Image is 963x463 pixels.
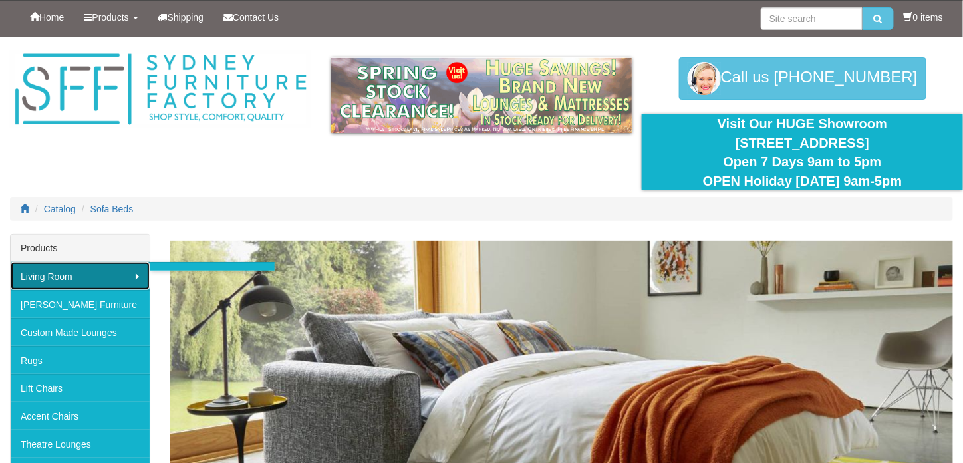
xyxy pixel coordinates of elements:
span: Home [39,12,64,23]
span: Contact Us [233,12,279,23]
a: Custom Made Lounges [11,318,150,346]
div: Visit Our HUGE Showroom [STREET_ADDRESS] Open 7 Days 9am to 5pm OPEN Holiday [DATE] 9am-5pm [652,114,953,190]
img: spring-sale.gif [331,57,632,133]
a: Accent Chairs [11,402,150,430]
a: Products [74,1,148,34]
img: Sydney Furniture Factory [10,51,311,128]
a: Rugs [11,346,150,374]
a: Catalog [44,204,76,214]
a: Shipping [148,1,214,34]
a: [PERSON_NAME] Furniture [11,290,150,318]
a: Sofa Beds [90,204,134,214]
a: Lounges [150,262,275,290]
a: Home [20,1,74,34]
li: 0 items [904,11,943,24]
div: Products [11,235,150,262]
input: Site search [761,7,863,30]
a: Contact Us [213,1,289,34]
span: Shipping [168,12,204,23]
a: Theatre Lounges [11,430,150,458]
a: Living Room [11,262,150,290]
a: Lift Chairs [11,374,150,402]
span: Products [92,12,128,23]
